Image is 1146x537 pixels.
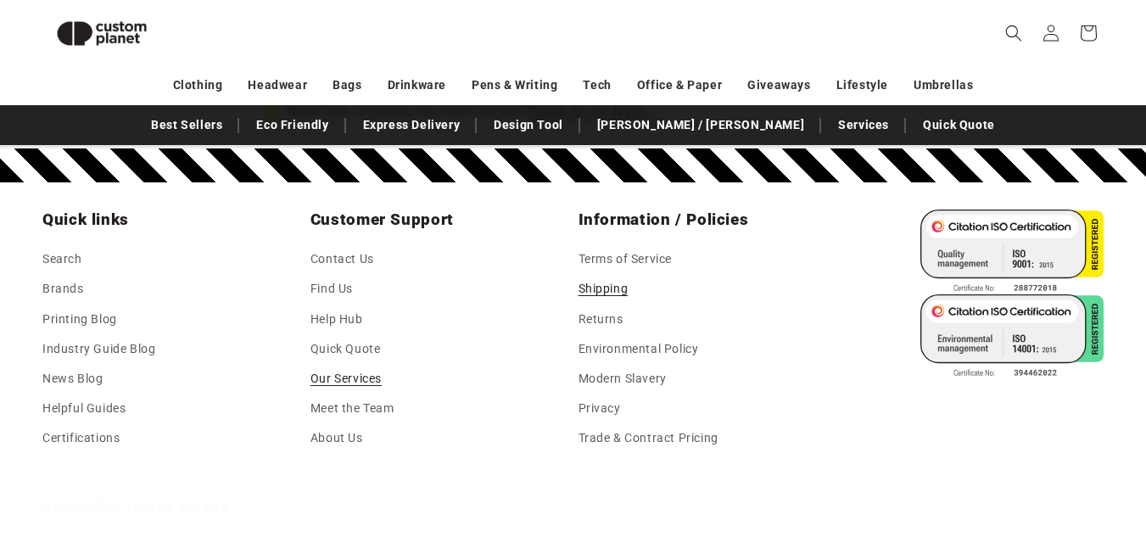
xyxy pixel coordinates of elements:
[583,70,611,100] a: Tech
[42,210,300,230] h2: Quick links
[310,334,381,364] a: Quick Quote
[42,364,103,394] a: News Blog
[485,110,572,140] a: Design Tool
[579,364,667,394] a: Modern Slavery
[42,7,161,60] img: Custom Planet
[836,70,888,100] a: Lifestyle
[1061,456,1146,537] iframe: Chat Widget
[310,423,363,453] a: About Us
[42,496,881,517] h2: Subscribe to our emails
[173,70,223,100] a: Clothing
[42,423,120,453] a: Certifications
[579,423,718,453] a: Trade & Contract Pricing
[589,110,813,140] a: [PERSON_NAME] / [PERSON_NAME]
[579,394,621,423] a: Privacy
[333,70,361,100] a: Bags
[579,274,629,304] a: Shipping
[579,334,699,364] a: Environmental Policy
[920,210,1104,294] img: ISO 9001 Certified
[995,14,1032,52] summary: Search
[579,210,836,230] h2: Information / Policies
[472,70,557,100] a: Pens & Writing
[637,70,722,100] a: Office & Paper
[248,70,307,100] a: Headwear
[42,394,126,423] a: Helpful Guides
[355,110,469,140] a: Express Delivery
[388,70,446,100] a: Drinkware
[747,70,810,100] a: Giveaways
[310,210,568,230] h2: Customer Support
[310,274,353,304] a: Find Us
[143,110,231,140] a: Best Sellers
[42,305,117,334] a: Printing Blog
[310,305,363,334] a: Help Hub
[579,305,623,334] a: Returns
[42,249,82,274] a: Search
[830,110,897,140] a: Services
[914,70,973,100] a: Umbrellas
[579,249,673,274] a: Terms of Service
[310,394,394,423] a: Meet the Team
[310,364,382,394] a: Our Services
[42,334,155,364] a: Industry Guide Blog
[42,274,84,304] a: Brands
[914,110,1003,140] a: Quick Quote
[310,249,374,274] a: Contact Us
[248,110,337,140] a: Eco Friendly
[920,294,1104,379] img: ISO 14001 Certified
